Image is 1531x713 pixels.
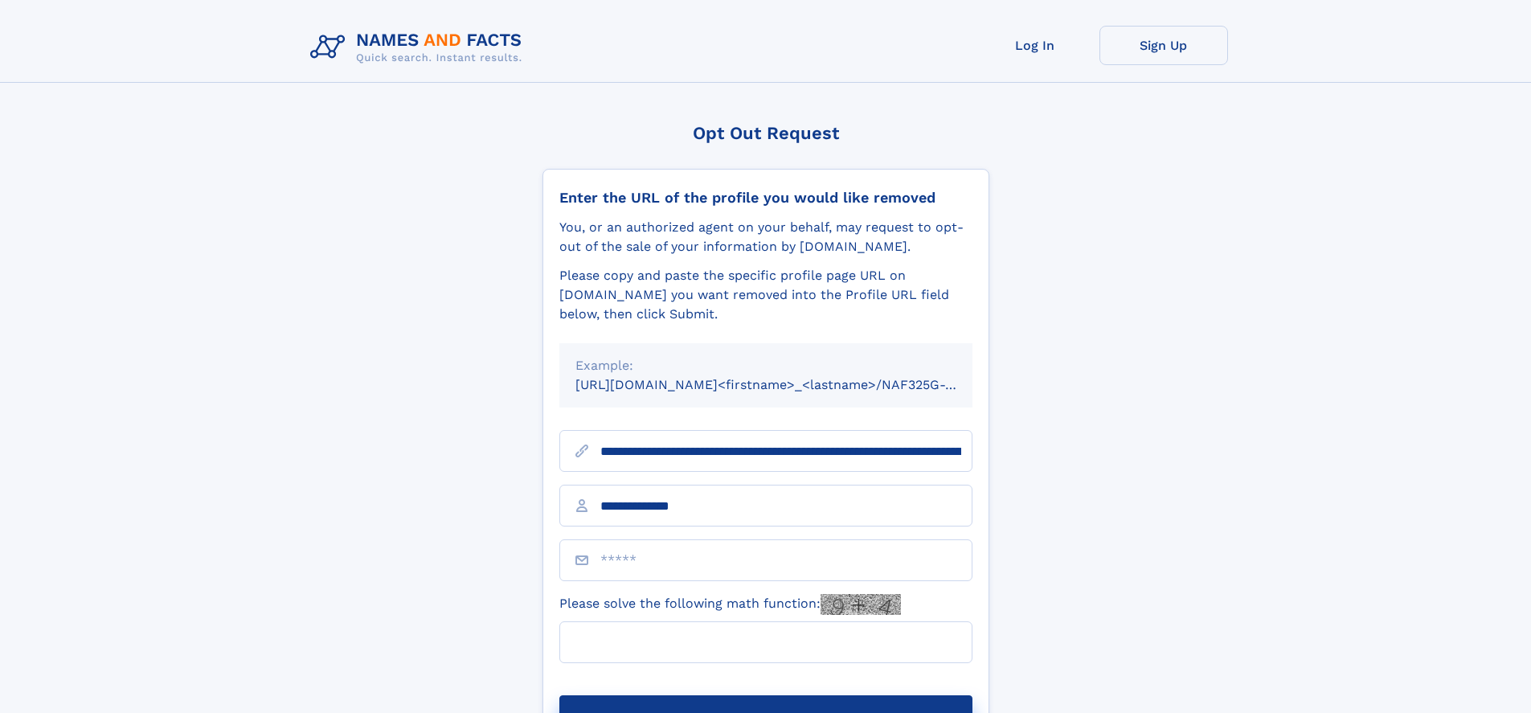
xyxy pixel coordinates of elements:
a: Sign Up [1099,26,1228,65]
div: Opt Out Request [542,123,989,143]
div: Example: [575,356,956,375]
div: Please copy and paste the specific profile page URL on [DOMAIN_NAME] you want removed into the Pr... [559,266,972,324]
small: [URL][DOMAIN_NAME]<firstname>_<lastname>/NAF325G-xxxxxxxx [575,377,1003,392]
label: Please solve the following math function: [559,594,901,615]
div: Enter the URL of the profile you would like removed [559,189,972,207]
img: Logo Names and Facts [304,26,535,69]
div: You, or an authorized agent on your behalf, may request to opt-out of the sale of your informatio... [559,218,972,256]
a: Log In [971,26,1099,65]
